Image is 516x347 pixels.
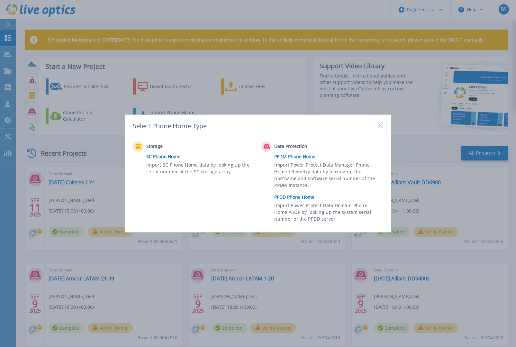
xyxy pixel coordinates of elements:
a: PPDD Phone Home [275,192,386,202]
a: SC Phone Home [146,152,258,161]
a: PPDM Phone Home [275,152,386,161]
span: Data Protection [275,143,339,151]
span: Import Power Protect Data Manager Phone Home telemetry data by looking up the hostname and softwa... [275,161,382,191]
span: Import SC Phone Home data by looking up the serial number of the SC storage array. [146,161,253,176]
span: Storage [146,143,210,151]
div: Select Phone Home Type [133,122,207,130]
span: Import Power Protect Data Domain Phone Home ASUP by looking up the system serial number of the PP... [275,202,382,224]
